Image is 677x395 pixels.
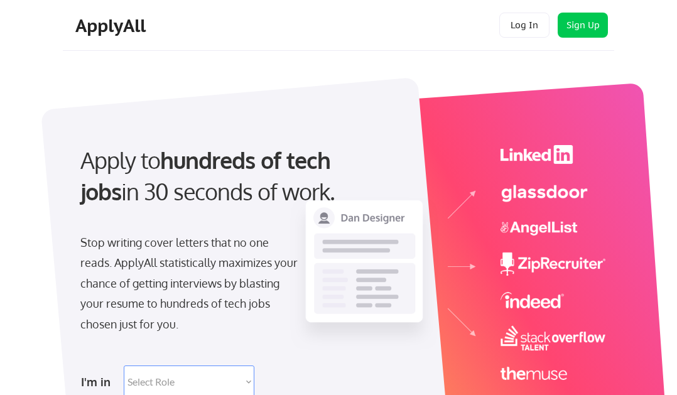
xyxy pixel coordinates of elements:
[499,13,550,38] button: Log In
[80,232,300,334] div: Stop writing cover letters that no one reads. ApplyAll statistically maximizes your chance of get...
[80,146,336,205] strong: hundreds of tech jobs
[75,15,149,36] div: ApplyAll
[80,144,350,208] div: Apply to in 30 seconds of work.
[81,372,116,392] div: I'm in
[558,13,608,38] button: Sign Up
